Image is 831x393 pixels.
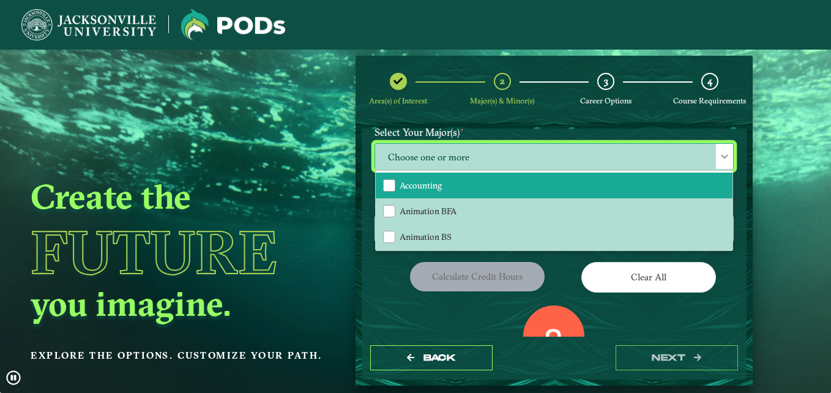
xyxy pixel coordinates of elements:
[500,75,505,87] span: 2
[376,223,732,249] li: Animation BS
[376,249,732,275] li: Art BA
[376,198,732,224] li: Animation BFA
[400,231,452,242] span: Animation BS
[460,125,464,134] sup: ⋆
[376,173,732,198] li: Accounting
[181,9,285,40] img: Jacksonville University logo
[470,96,534,105] span: Major(s) & Minor(s)
[580,96,632,105] span: Career Options
[21,9,156,40] img: Jacksonville University logo
[545,326,562,349] label: 0
[581,262,716,292] button: Clear All
[707,75,712,87] span: 4
[31,346,327,365] p: Explore the options. Customize your path.
[31,222,327,282] h1: Future
[400,206,456,217] span: Animation BFA
[31,282,327,325] h2: you imagine.
[31,175,327,218] h2: Create the
[370,345,493,370] button: Back
[604,75,608,87] span: 3
[365,121,743,144] label: Select Your Major(s)
[410,262,545,291] button: Calculate credit hours
[423,353,456,363] span: Back
[369,96,427,105] span: Area(s) of Interest
[375,173,734,185] p: Please select at least one Major
[365,193,743,215] label: Select Your Minor(s)
[616,345,738,370] button: next
[673,96,746,105] span: Course Requirements
[375,144,733,170] span: Choose one or more
[400,180,442,191] span: Accounting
